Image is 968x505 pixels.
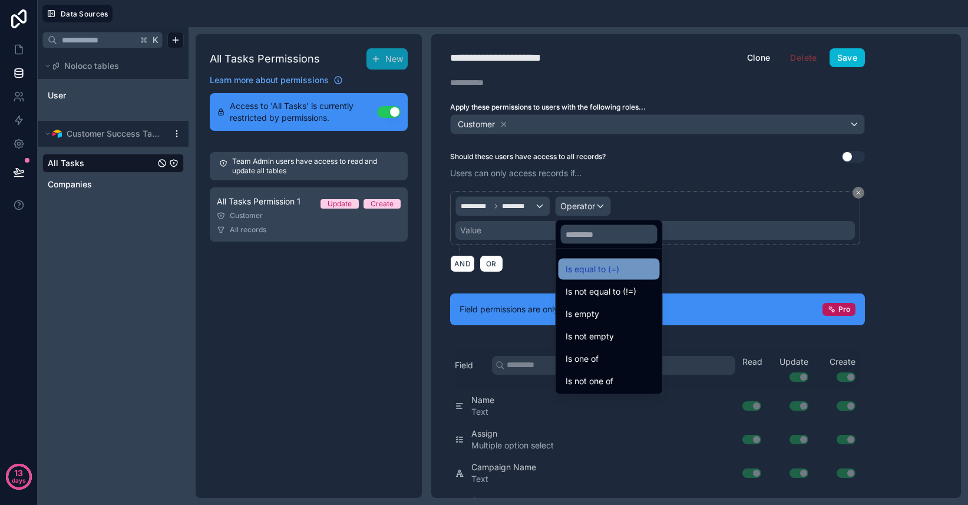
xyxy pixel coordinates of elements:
span: Is not one of [566,374,613,388]
span: Is not empty [566,329,614,344]
span: Is one of [566,352,599,366]
span: Is empty [566,307,599,321]
span: Is not equal to (!=) [566,285,636,299]
span: Is equal to (=) [566,262,619,276]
